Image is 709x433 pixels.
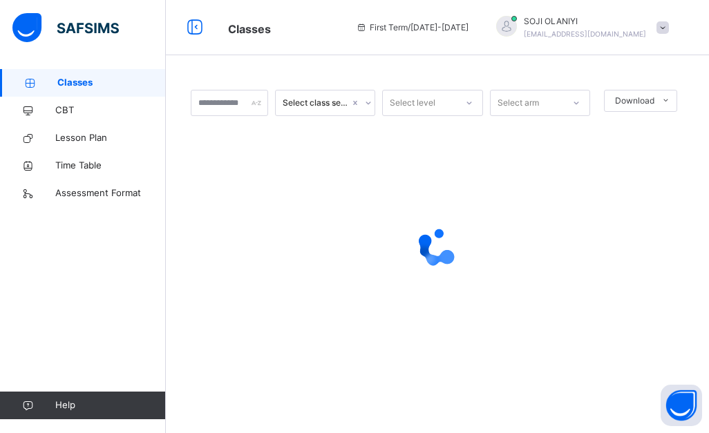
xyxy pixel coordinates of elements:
span: Help [55,398,165,412]
span: Classes [57,76,166,90]
span: SOJI OLANIYI [524,15,646,28]
span: Lesson Plan [55,131,166,145]
div: Select arm [498,90,539,116]
div: Select level [390,90,435,116]
span: Classes [228,22,271,36]
button: Open asap [661,385,702,426]
div: Select class section [283,97,350,109]
span: [EMAIL_ADDRESS][DOMAIN_NAME] [524,30,646,38]
span: Time Table [55,159,166,173]
span: session/term information [356,21,469,34]
span: Download [615,95,654,107]
span: Assessment Format [55,186,166,200]
div: SOJIOLANIYI [482,15,676,40]
span: CBT [55,104,166,117]
img: safsims [12,13,119,42]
